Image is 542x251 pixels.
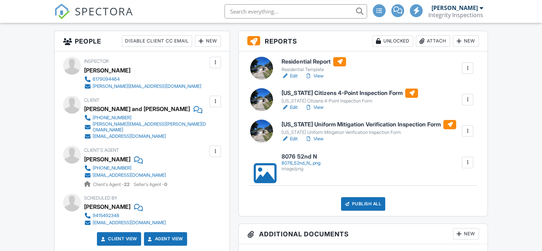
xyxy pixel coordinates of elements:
div: [US_STATE] Uniform Mitigation Verification Inspection Form [282,130,456,135]
a: SPECTORA [54,10,133,25]
div: [EMAIL_ADDRESS][DOMAIN_NAME] [93,172,166,178]
strong: 0 [164,182,167,187]
a: View [305,135,323,142]
div: Disable Client CC Email [122,35,192,47]
a: [PERSON_NAME][EMAIL_ADDRESS][PERSON_NAME][DOMAIN_NAME] [84,121,208,133]
div: [PERSON_NAME] [84,201,130,212]
div: [PERSON_NAME] and [PERSON_NAME] [84,104,190,114]
h3: People [55,31,229,51]
a: 8076 52nd N 8076_52nd_N_.png image/png [282,154,320,172]
span: Seller's Agent - [134,182,167,187]
a: Edit [282,72,298,80]
div: [US_STATE] Citizens 4-Point Inspection Form [282,98,418,104]
a: [EMAIL_ADDRESS][DOMAIN_NAME] [84,172,166,179]
h6: 8076 52nd N [282,154,320,160]
div: Publish All [341,197,386,211]
a: [EMAIL_ADDRESS][DOMAIN_NAME] [84,133,208,140]
span: SPECTORA [75,4,133,19]
input: Search everything... [224,4,367,19]
a: View [305,72,323,80]
span: Client's Agent [84,147,119,153]
a: [US_STATE] Uniform Mitigation Verification Inspection Form [US_STATE] Uniform Mitigation Verifica... [282,120,456,136]
div: image/png [282,166,320,172]
a: [PHONE_NUMBER] [84,114,208,121]
div: [PERSON_NAME] [432,4,478,11]
div: [PHONE_NUMBER] [93,165,131,171]
div: 6179094464 [93,76,120,82]
div: Unlocked [372,35,413,47]
div: New [453,228,479,240]
a: [PHONE_NUMBER] [84,165,166,172]
h6: Residential Report [282,57,346,66]
div: New [195,35,221,47]
div: [PERSON_NAME][EMAIL_ADDRESS][PERSON_NAME][DOMAIN_NAME] [93,121,208,133]
div: [PERSON_NAME] [84,65,130,76]
a: Agent View [146,235,183,242]
a: [US_STATE] Citizens 4-Point Inspection Form [US_STATE] Citizens 4-Point Inspection Form [282,89,418,104]
span: Inspector [84,59,109,64]
span: Client [84,97,99,103]
span: Scheduled By [84,195,117,201]
strong: 22 [124,182,130,187]
a: 6179094464 [84,76,201,83]
a: Edit [282,104,298,111]
div: Integrity Inspections [428,11,483,19]
h3: Additional Documents [239,224,487,244]
img: The Best Home Inspection Software - Spectora [54,4,70,19]
div: Attach [416,35,450,47]
a: [PERSON_NAME][EMAIL_ADDRESS][DOMAIN_NAME] [84,83,201,90]
div: [EMAIL_ADDRESS][DOMAIN_NAME] [93,134,166,139]
h6: [US_STATE] Uniform Mitigation Verification Inspection Form [282,120,456,129]
div: New [453,35,479,47]
div: 8076_52nd_N_.png [282,160,320,166]
span: Client's Agent - [93,182,131,187]
a: Edit [282,135,298,142]
div: [EMAIL_ADDRESS][DOMAIN_NAME] [93,220,166,226]
a: [EMAIL_ADDRESS][DOMAIN_NAME] [84,219,166,226]
div: [PERSON_NAME][EMAIL_ADDRESS][DOMAIN_NAME] [93,84,201,89]
div: Residential Template [282,67,346,72]
h3: Reports [239,31,487,51]
a: Client View [99,235,137,242]
div: [PERSON_NAME] [84,154,130,165]
div: 9415492348 [93,213,119,219]
h6: [US_STATE] Citizens 4-Point Inspection Form [282,89,418,98]
div: [PHONE_NUMBER] [93,115,131,121]
a: View [305,104,323,111]
a: Residential Report Residential Template [282,57,346,73]
a: 9415492348 [84,212,166,219]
